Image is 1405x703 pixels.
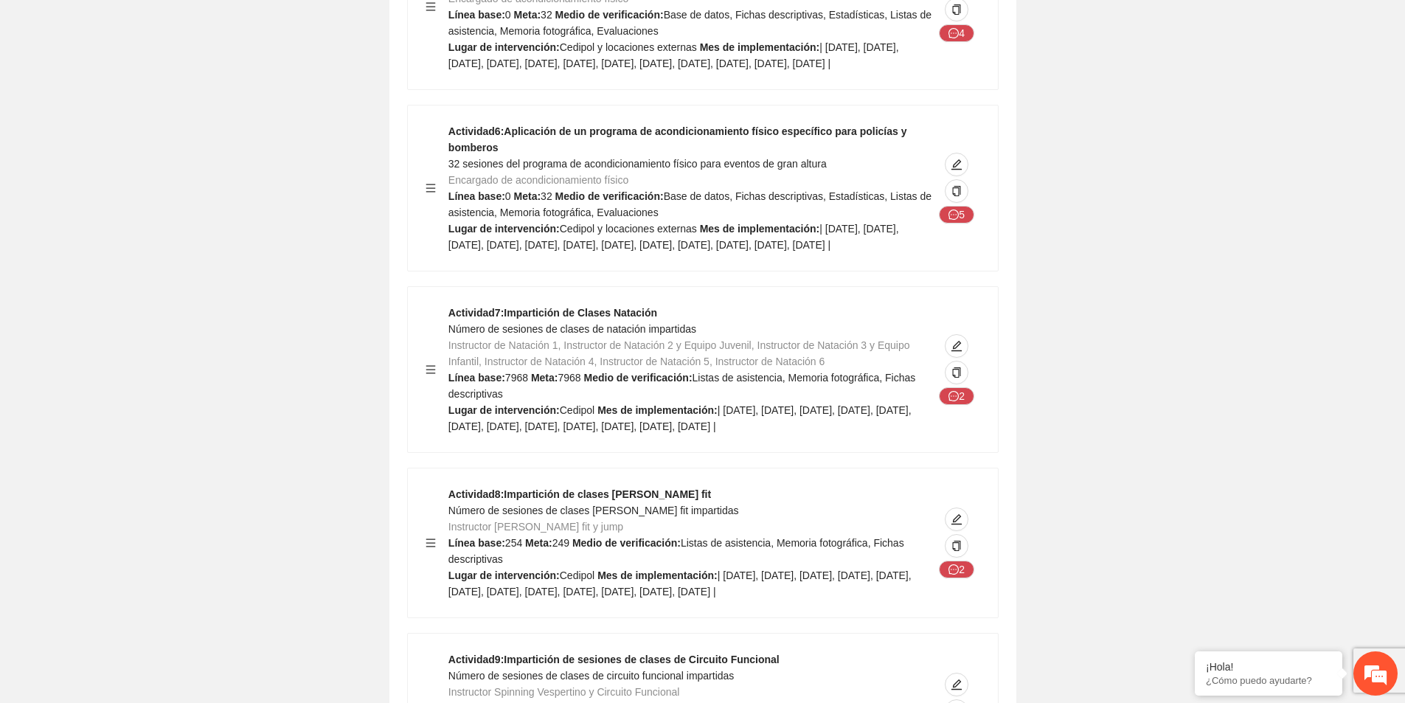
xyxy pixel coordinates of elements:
[946,679,968,690] span: edit
[939,24,974,42] button: message4
[448,9,932,37] span: Base de datos, Fichas descriptivas, Estadísticas, Listas de asistencia, Memoria fotográfica, Eval...
[505,372,528,384] span: 7968
[946,340,968,352] span: edit
[560,569,594,581] span: Cedipol
[939,561,974,578] button: message2
[448,9,505,21] strong: Línea base:
[946,513,968,525] span: edit
[448,307,657,319] strong: Actividad 7 : Impartición de Clases Natación
[951,367,962,379] span: copy
[560,41,697,53] span: Cedipol y locaciones externas
[945,334,968,358] button: edit
[505,537,522,549] span: 254
[448,404,560,416] strong: Lugar de intervención:
[86,197,204,346] span: Estamos en línea.
[7,403,281,454] textarea: Escriba su mensaje y pulse “Intro”
[945,508,968,531] button: edit
[555,9,664,21] strong: Medio de verificación:
[525,537,552,549] strong: Meta:
[597,569,718,581] strong: Mes de implementación:
[448,158,827,170] span: 32 sesiones del programa de acondicionamiento físico para eventos de gran altura
[597,404,718,416] strong: Mes de implementación:
[945,673,968,696] button: edit
[560,404,594,416] span: Cedipol
[505,9,511,21] span: 0
[558,372,580,384] span: 7968
[945,179,968,203] button: copy
[1206,675,1331,686] p: ¿Cómo puedo ayudarte?
[584,372,693,384] strong: Medio de verificación:
[426,183,436,193] span: menu
[448,41,560,53] strong: Lugar de intervención:
[426,364,436,375] span: menu
[945,153,968,176] button: edit
[448,223,560,235] strong: Lugar de intervención:
[552,537,569,549] span: 249
[946,159,968,170] span: edit
[948,28,959,40] span: message
[951,4,962,16] span: copy
[945,534,968,558] button: copy
[572,537,681,549] strong: Medio de verificación:
[448,372,505,384] strong: Línea base:
[426,538,436,548] span: menu
[448,190,932,218] span: Base de datos, Fichas descriptivas, Estadísticas, Listas de asistencia, Memoria fotográfica, Eval...
[945,361,968,384] button: copy
[948,564,959,576] span: message
[242,7,277,43] div: Minimizar ventana de chat en vivo
[448,505,739,516] span: Número de sesiones de clases [PERSON_NAME] fit impartidas
[948,391,959,403] span: message
[448,323,696,335] span: Número de sesiones de clases de natación impartidas
[448,521,623,533] span: Instructor [PERSON_NAME] fit y jump
[448,537,505,549] strong: Línea base:
[514,190,541,202] strong: Meta:
[448,174,628,186] span: Encargado de acondicionamiento físico
[951,186,962,198] span: copy
[448,125,907,153] strong: Actividad 6 : Aplicación de un programa de acondicionamiento físico específico para policías y bo...
[555,190,664,202] strong: Medio de verificación:
[448,488,711,500] strong: Actividad 8 : Impartición de clases [PERSON_NAME] fit
[448,686,680,698] span: Instructor Spinning Vespertino y Circuito Funcional
[948,209,959,221] span: message
[426,1,436,12] span: menu
[505,190,511,202] span: 0
[448,654,780,665] strong: Actividad 9 : Impartición de sesiones de clases de Circuito Funcional
[700,223,820,235] strong: Mes de implementación:
[1206,661,1331,673] div: ¡Hola!
[514,9,541,21] strong: Meta:
[560,223,697,235] span: Cedipol y locaciones externas
[448,670,735,682] span: Número de sesiones de clases de circuito funcional impartidas
[939,206,974,224] button: message5
[77,75,248,94] div: Chatee con nosotros ahora
[700,41,820,53] strong: Mes de implementación:
[951,541,962,553] span: copy
[531,372,558,384] strong: Meta:
[448,569,560,581] strong: Lugar de intervención:
[448,190,505,202] strong: Línea base:
[448,339,910,367] span: Instructor de Natación 1, Instructor de Natación 2 y Equipo Juvenil, Instructor de Natación 3 y E...
[939,387,974,405] button: message2
[541,190,552,202] span: 32
[541,9,552,21] span: 32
